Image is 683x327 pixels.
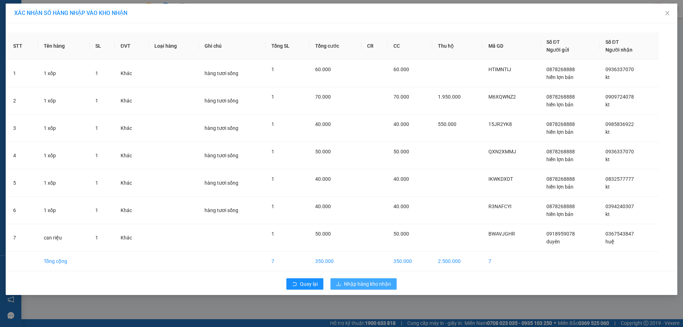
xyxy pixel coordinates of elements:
span: kt [605,74,610,80]
span: 40.000 [315,121,331,127]
span: hiền lợn bản [546,74,573,80]
td: Khác [115,197,149,224]
span: 1 [95,207,98,213]
span: 0878268888 [546,149,575,154]
span: hiền lợn bản [546,102,573,107]
span: 40.000 [393,121,409,127]
span: kt [605,157,610,162]
span: 0878268888 [546,94,575,100]
span: Quay lại [300,280,318,288]
th: Tổng cước [309,32,362,60]
td: 7 [483,252,541,271]
span: 60.000 [393,67,409,72]
td: 1 xốp [38,197,90,224]
span: duyên [546,239,560,244]
span: 1 [271,121,274,127]
td: can riệu [38,224,90,252]
button: Close [657,4,677,23]
span: 1 [95,125,98,131]
span: 0936337070 [605,149,634,154]
span: 15JR2YK8 [488,121,512,127]
span: 0936337070 [605,67,634,72]
span: 40.000 [393,204,409,209]
span: 70.000 [315,94,331,100]
span: 60.000 [315,67,331,72]
td: 5 [7,169,38,197]
span: 0878268888 [546,67,575,72]
span: 1 [271,149,274,154]
span: Số ĐT [605,39,619,45]
td: 1 xốp [38,169,90,197]
span: 1 [271,204,274,209]
span: Người nhận [605,47,632,53]
td: 4 [7,142,38,169]
th: Tên hàng [38,32,90,60]
td: 6 [7,197,38,224]
span: XÁC NHẬN SỐ HÀNG NHẬP VÀO KHO NHẬN [14,10,127,16]
td: 7 [266,252,309,271]
span: 40.000 [315,176,331,182]
span: Số ĐT [546,39,560,45]
td: 1 xốp [38,60,90,87]
th: CR [361,32,388,60]
span: 0394240307 [605,204,634,209]
span: 0878268888 [546,121,575,127]
span: 50.000 [393,231,409,237]
td: Khác [115,115,149,142]
span: 0909724078 [605,94,634,100]
span: 50.000 [315,231,331,237]
th: Tổng SL [266,32,309,60]
span: kt [605,184,610,190]
span: 0367543847 [605,231,634,237]
span: hiền lợn bản [546,157,573,162]
span: 1 [95,70,98,76]
td: Khác [115,169,149,197]
td: 1 xốp [38,87,90,115]
td: 2 [7,87,38,115]
span: hàng tươi sống [205,125,238,131]
th: CC [388,32,432,60]
span: 1 [271,94,274,100]
span: IKWKDXDT [488,176,513,182]
span: hàng tươi sống [205,153,238,158]
td: 350.000 [309,252,362,271]
span: BWAVJGHR [488,231,515,237]
span: M6XQWNZ2 [488,94,516,100]
span: 0832577777 [605,176,634,182]
span: 0878268888 [546,204,575,209]
span: Người gửi [546,47,569,53]
button: rollbackQuay lại [286,278,323,290]
span: 0878268888 [546,176,575,182]
span: hiền lợn bản [546,184,573,190]
span: 50.000 [393,149,409,154]
span: 50.000 [315,149,331,154]
span: 0918959078 [546,231,575,237]
span: hàng tươi sống [205,70,238,76]
td: 1 [7,60,38,87]
span: 1 [95,153,98,158]
td: 1 xốp [38,115,90,142]
span: 1 [271,231,274,237]
span: 1 [271,67,274,72]
td: Tổng cộng [38,252,90,271]
span: 70.000 [393,94,409,100]
span: Nhập hàng kho nhận [344,280,391,288]
td: Khác [115,60,149,87]
span: kt [605,129,610,135]
td: 350.000 [388,252,432,271]
span: huệ [605,239,614,244]
span: kt [605,211,610,217]
span: 1 [95,180,98,186]
td: Khác [115,87,149,115]
span: QXN2XMMJ [488,149,516,154]
span: 1 [95,98,98,104]
span: kt [605,102,610,107]
th: STT [7,32,38,60]
span: 550.000 [438,121,456,127]
span: hiền lợn bản [546,129,573,135]
td: Khác [115,224,149,252]
td: Khác [115,142,149,169]
td: 1 xốp [38,142,90,169]
th: SL [90,32,115,60]
span: hiền lợn bản [546,211,573,217]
